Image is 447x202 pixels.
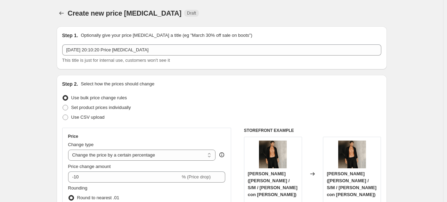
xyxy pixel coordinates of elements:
p: Select how the prices should change [81,81,154,87]
span: [PERSON_NAME] ([PERSON_NAME] / S/M / [PERSON_NAME] con [PERSON_NAME]) [248,171,298,197]
span: Change type [68,142,94,147]
span: % (Price drop) [182,174,211,179]
h3: Price [68,134,78,139]
button: Price change jobs [57,8,66,18]
span: Round to nearest .01 [77,195,119,200]
span: [PERSON_NAME] ([PERSON_NAME] / S/M / [PERSON_NAME] con [PERSON_NAME]) [327,171,376,197]
h6: STOREFRONT EXAMPLE [244,128,381,133]
img: Portada-30_80x.png [259,141,287,168]
span: This title is just for internal use, customers won't see it [62,58,170,63]
p: Optionally give your price [MEDICAL_DATA] a title (eg "March 30% off sale on boots") [81,32,252,39]
img: Portada-30_80x.png [338,141,366,168]
h2: Step 2. [62,81,78,87]
span: Set product prices individually [71,105,131,110]
input: -15 [68,171,180,183]
div: help [218,151,225,158]
span: Price change amount [68,164,111,169]
span: Draft [187,10,196,16]
input: 30% off holiday sale [62,44,381,56]
span: Use CSV upload [71,115,105,120]
span: Rounding [68,185,88,191]
span: Create new price [MEDICAL_DATA] [68,9,182,17]
h2: Step 1. [62,32,78,39]
span: Use bulk price change rules [71,95,127,100]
